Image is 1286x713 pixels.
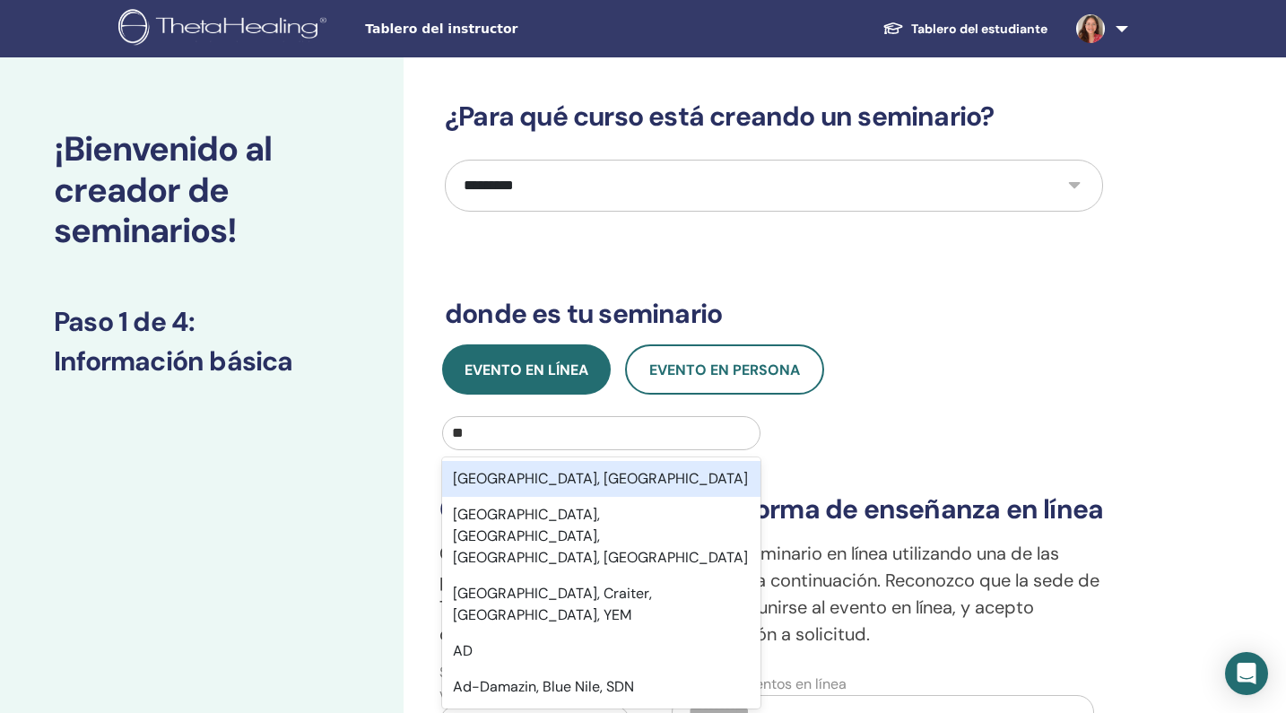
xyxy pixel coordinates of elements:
p: Confirmo que estoy enseñando este seminario en línea utilizando una de las plataformas de enseñan... [439,540,1108,648]
span: Evento en persona [649,361,800,379]
h2: ¡Bienvenido al creador de seminarios! [54,129,350,252]
img: graduation-cap-white.svg [882,21,904,36]
div: [GEOGRAPHIC_DATA], [GEOGRAPHIC_DATA], [GEOGRAPHIC_DATA], [GEOGRAPHIC_DATA] [442,497,760,576]
button: Evento en línea [442,344,611,395]
div: AD [442,633,760,669]
img: default.jpg [1076,14,1105,43]
a: Tablero del estudiante [868,13,1062,46]
h3: ¿Para qué curso está creando un seminario? [445,100,1103,133]
label: Servicio de transmisión de video [439,662,630,705]
span: Tablero del instructor [365,20,634,39]
img: logo.png [118,9,333,49]
button: Evento en persona [625,344,824,395]
div: [GEOGRAPHIC_DATA], [GEOGRAPHIC_DATA] [442,461,760,497]
div: Open Intercom Messenger [1225,652,1268,695]
h3: Información básica [54,345,350,378]
div: [GEOGRAPHIC_DATA], Craiter, [GEOGRAPHIC_DATA], YEM [442,576,760,633]
h3: Confirmación de la plataforma de enseñanza en línea [439,493,1108,526]
h3: donde es tu seminario [445,298,1103,330]
div: Ad-Damazin, Blue Nile, SDN [442,669,760,705]
span: Evento en línea [465,361,588,379]
h3: Paso 1 de 4 : [54,306,350,338]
